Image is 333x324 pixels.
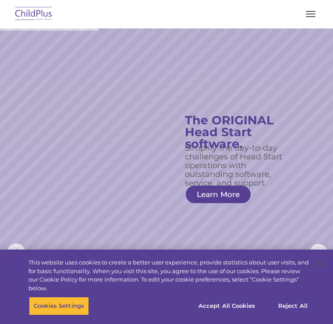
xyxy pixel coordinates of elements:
button: Reject All [266,297,320,315]
rs-layer: Simplify the day-to-day challenges of Head Start operations with outstanding software, service, a... [185,144,282,187]
img: ChildPlus by Procare Solutions [13,4,54,25]
rs-layer: The ORIGINAL Head Start software. [185,114,288,150]
button: Close [309,254,329,273]
div: This website uses cookies to create a better user experience, provide statistics about user visit... [28,258,309,292]
button: Accept All Cookies [194,297,260,315]
button: Cookies Settings [29,297,89,315]
a: Learn More [186,186,251,203]
span: Last name [144,51,170,57]
span: Phone number [144,87,181,93]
